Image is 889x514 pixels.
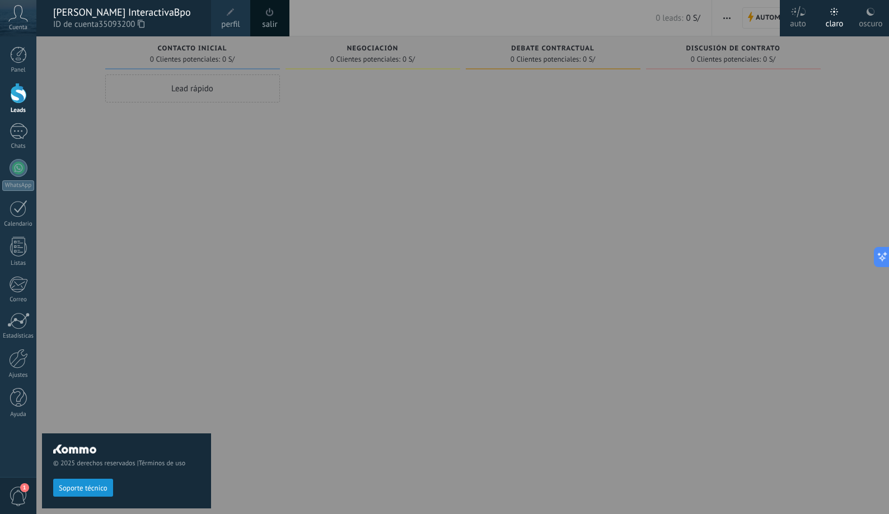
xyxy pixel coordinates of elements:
[53,483,113,492] a: Soporte técnico
[221,18,240,31] span: perfil
[53,6,200,18] div: [PERSON_NAME] InteractivaBpo
[2,260,35,267] div: Listas
[2,411,35,418] div: Ayuda
[139,459,185,468] a: Términos de uso
[99,18,144,31] span: 35093200
[826,7,844,36] div: claro
[59,484,107,492] span: Soporte técnico
[790,7,806,36] div: auto
[53,479,113,497] button: Soporte técnico
[859,7,882,36] div: oscuro
[2,107,35,114] div: Leads
[2,296,35,303] div: Correo
[2,372,35,379] div: Ajustes
[2,180,34,191] div: WhatsApp
[2,143,35,150] div: Chats
[53,18,200,31] span: ID de cuenta
[2,221,35,228] div: Calendario
[20,483,29,492] span: 1
[2,67,35,74] div: Panel
[262,18,277,31] a: salir
[9,24,27,31] span: Cuenta
[2,333,35,340] div: Estadísticas
[53,459,200,468] span: © 2025 derechos reservados |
